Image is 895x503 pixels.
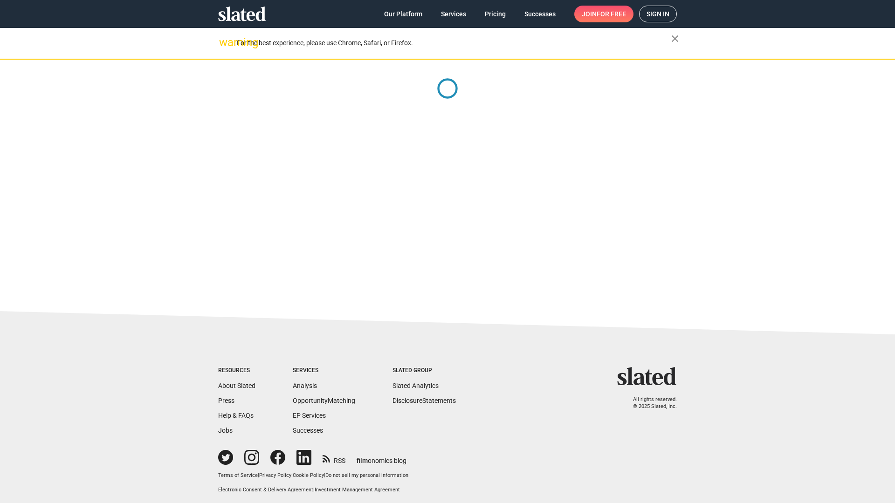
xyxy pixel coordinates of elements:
[392,367,456,374] div: Slated Group
[218,382,255,389] a: About Slated
[384,6,422,22] span: Our Platform
[218,412,254,419] a: Help & FAQs
[293,412,326,419] a: EP Services
[524,6,556,22] span: Successes
[218,367,255,374] div: Resources
[623,396,677,410] p: All rights reserved. © 2025 Slated, Inc.
[293,427,323,434] a: Successes
[377,6,430,22] a: Our Platform
[477,6,513,22] a: Pricing
[293,367,355,374] div: Services
[237,37,671,49] div: For the best experience, please use Chrome, Safari, or Firefox.
[392,397,456,404] a: DisclosureStatements
[324,472,325,478] span: |
[392,382,439,389] a: Slated Analytics
[293,382,317,389] a: Analysis
[218,472,258,478] a: Terms of Service
[441,6,466,22] span: Services
[485,6,506,22] span: Pricing
[218,487,313,493] a: Electronic Consent & Delivery Agreement
[434,6,474,22] a: Services
[647,6,669,22] span: Sign in
[597,6,626,22] span: for free
[313,487,315,493] span: |
[669,33,681,44] mat-icon: close
[293,397,355,404] a: OpportunityMatching
[357,457,368,464] span: film
[258,472,259,478] span: |
[574,6,633,22] a: Joinfor free
[325,472,408,479] button: Do not sell my personal information
[219,37,230,48] mat-icon: warning
[218,397,234,404] a: Press
[293,472,324,478] a: Cookie Policy
[218,427,233,434] a: Jobs
[357,449,406,465] a: filmonomics blog
[582,6,626,22] span: Join
[315,487,400,493] a: Investment Management Agreement
[291,472,293,478] span: |
[639,6,677,22] a: Sign in
[259,472,291,478] a: Privacy Policy
[323,451,345,465] a: RSS
[517,6,563,22] a: Successes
